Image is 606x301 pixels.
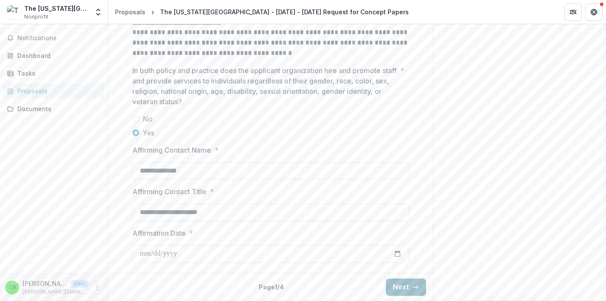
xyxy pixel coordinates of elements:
div: Tasks [17,69,97,78]
div: Dashboard [17,51,97,60]
span: Yes [143,128,154,138]
p: In both policy and practice does the applicant organization hire and promote staff and provide se... [132,65,397,107]
span: Notifications [17,35,101,42]
p: Page 1 / 4 [259,282,284,291]
div: Christopher van Bergen [9,285,16,290]
a: Documents [3,102,104,116]
p: [PERSON_NAME][EMAIL_ADDRESS][DOMAIN_NAME] [22,288,89,296]
a: Proposals [3,84,104,98]
div: The [US_STATE][GEOGRAPHIC_DATA] [24,4,89,13]
p: Affirming Contact Title [132,186,206,197]
nav: breadcrumb [112,6,412,18]
button: Get Help [585,3,603,21]
p: Affirmation Date [132,228,186,238]
span: Nonprofit [24,13,48,21]
button: Partners [564,3,582,21]
a: Tasks [3,66,104,80]
div: Proposals [17,86,97,96]
a: Proposals [112,6,149,18]
button: Next [386,279,426,296]
button: More [92,282,103,293]
p: User [71,280,89,288]
div: Proposals [115,7,145,16]
div: Documents [17,104,97,113]
button: Open entity switcher [92,3,104,21]
span: No [143,114,153,124]
img: The Washington University [7,5,21,19]
a: Dashboard [3,48,104,63]
p: Affirming Contact Name [132,145,211,155]
div: The [US_STATE][GEOGRAPHIC_DATA] - [DATE] - [DATE] Request for Concept Papers [160,7,409,16]
button: Notifications [3,31,104,45]
p: [PERSON_NAME] [22,279,67,288]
